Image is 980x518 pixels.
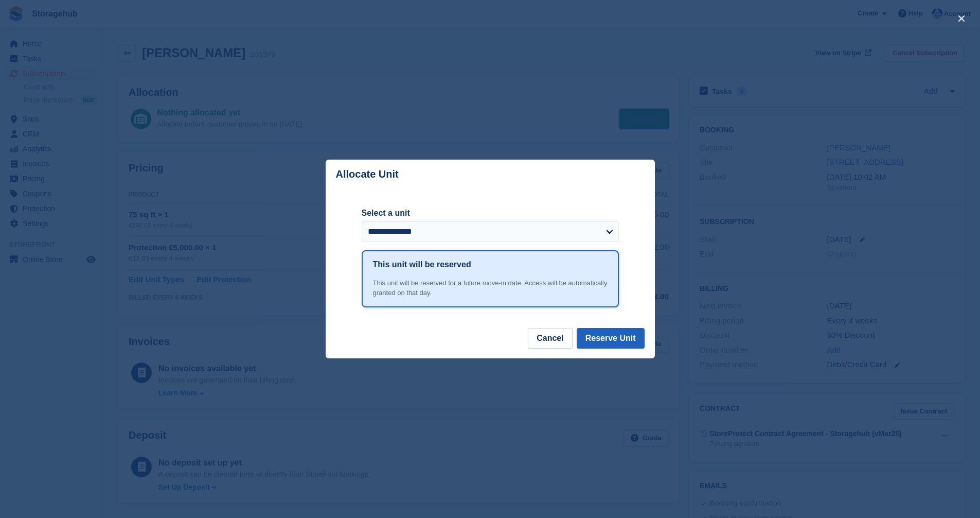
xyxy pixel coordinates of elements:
label: Select a unit [362,207,619,219]
h1: This unit will be reserved [373,258,471,271]
button: Reserve Unit [577,328,645,349]
div: This unit will be reserved for a future move-in date. Access will be automatically granted on tha... [373,278,608,298]
button: close [953,10,970,27]
button: Cancel [528,328,572,349]
p: Allocate Unit [336,168,399,180]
